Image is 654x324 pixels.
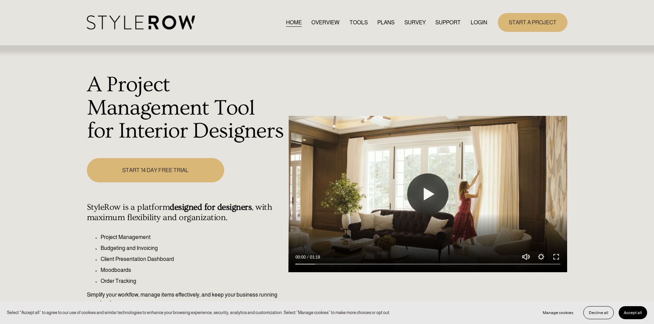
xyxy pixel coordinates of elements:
[101,266,285,274] p: Moodboards
[87,291,285,307] p: Simplify your workflow, manage items effectively, and keep your business running seamlessly.
[87,15,195,29] img: StyleRow
[538,306,578,319] button: Manage cookies
[311,18,340,27] a: OVERVIEW
[101,233,285,241] p: Project Management
[170,202,252,212] strong: designed for designers
[404,18,426,27] a: SURVEY
[101,277,285,285] p: Order Tracking
[87,158,224,182] a: START 14 DAY FREE TRIAL
[87,202,285,223] h4: StyleRow is a platform , with maximum flexibility and organization.
[435,19,461,27] span: SUPPORT
[349,18,368,27] a: TOOLS
[583,306,614,319] button: Decline all
[498,13,567,32] a: START A PROJECT
[286,18,302,27] a: HOME
[377,18,394,27] a: PLANS
[435,18,461,27] a: folder dropdown
[471,18,487,27] a: LOGIN
[295,262,560,267] input: Seek
[307,254,322,261] div: Duration
[87,73,285,143] h1: A Project Management Tool for Interior Designers
[589,310,608,315] span: Decline all
[101,244,285,252] p: Budgeting and Invoicing
[407,173,448,215] button: Play
[624,310,642,315] span: Accept all
[619,306,647,319] button: Accept all
[7,309,390,316] p: Select “Accept all” to agree to our use of cookies and similar technologies to enhance your brows...
[295,254,307,261] div: Current time
[101,255,285,263] p: Client Presentation Dashboard
[543,310,573,315] span: Manage cookies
